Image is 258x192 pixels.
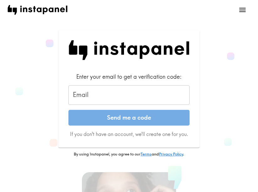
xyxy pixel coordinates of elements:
[68,40,190,60] img: Instapanel
[68,73,190,81] div: Enter your email to get a verification code:
[159,151,183,156] a: Privacy Policy
[58,151,200,157] p: By using Instapanel, you agree to our and .
[68,131,190,138] p: If you don't have an account, we'll create one for you.
[8,5,67,15] img: instapanel
[141,151,152,156] a: Terms
[68,110,190,126] button: Send me a code
[234,2,250,18] button: open menu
